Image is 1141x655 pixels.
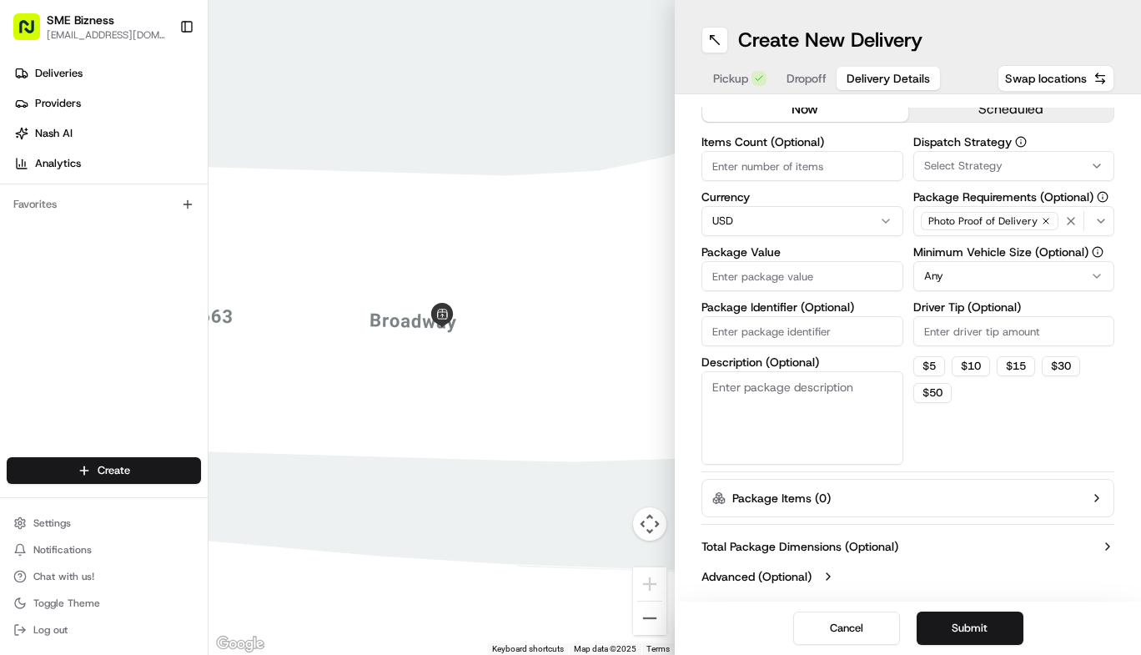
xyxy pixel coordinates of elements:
[997,356,1035,376] button: $15
[213,633,268,655] img: Google
[224,304,230,317] span: •
[7,618,201,642] button: Log out
[913,191,1115,203] label: Package Requirements (Optional)
[913,383,952,403] button: $50
[47,12,114,28] button: SME Bizness
[47,28,166,42] button: [EMAIL_ADDRESS][DOMAIN_NAME]
[7,565,201,588] button: Chat with us!
[35,159,65,189] img: 8571987876998_91fb9ceb93ad5c398215_72.jpg
[738,27,922,53] h1: Create New Delivery
[7,592,201,615] button: Toggle Theme
[492,643,564,655] button: Keyboard shortcuts
[1092,246,1103,258] button: Minimum Vehicle Size (Optional)
[33,570,94,583] span: Chat with us!
[913,316,1115,346] input: Enter driver tip amount
[908,97,1114,122] button: scheduled
[701,538,1114,555] button: Total Package Dimensions (Optional)
[33,516,71,530] span: Settings
[17,217,107,230] div: Past conversations
[701,538,898,555] label: Total Package Dimensions (Optional)
[7,511,201,535] button: Settings
[98,463,130,478] span: Create
[141,375,154,388] div: 💻
[928,214,1038,228] span: Photo Proof of Delivery
[35,126,73,141] span: Nash AI
[793,612,900,645] button: Cancel
[1005,70,1087,87] span: Swap locations
[701,261,903,291] input: Enter package value
[10,366,134,396] a: 📗Knowledge Base
[702,97,908,122] button: now
[7,457,201,484] button: Create
[33,305,47,318] img: 1736555255976-a54dd68f-1ca7-489b-9aae-adbdc363a1c4
[1042,356,1080,376] button: $30
[701,191,903,203] label: Currency
[17,375,30,388] div: 📗
[35,156,81,171] span: Analytics
[701,301,903,313] label: Package Identifier (Optional)
[158,373,268,390] span: API Documentation
[35,96,81,111] span: Providers
[633,567,666,601] button: Zoom in
[701,316,903,346] input: Enter package identifier
[913,246,1115,258] label: Minimum Vehicle Size (Optional)
[64,259,98,272] span: [DATE]
[35,66,83,81] span: Deliveries
[998,65,1114,92] button: Swap locations
[633,507,666,541] button: Map camera controls
[55,259,61,272] span: •
[17,17,50,50] img: Nash
[7,538,201,562] button: Notifications
[7,90,208,117] a: Providers
[787,70,827,87] span: Dropoff
[284,164,304,184] button: Start new chat
[701,246,903,258] label: Package Value
[134,366,274,396] a: 💻API Documentation
[732,490,831,506] label: Package Items ( 0 )
[1015,136,1027,148] button: Dispatch Strategy
[33,373,128,390] span: Knowledge Base
[913,356,945,376] button: $5
[913,206,1115,236] button: Photo Proof of Delivery
[166,414,202,426] span: Pylon
[7,7,173,47] button: SME Bizness[EMAIL_ADDRESS][DOMAIN_NAME]
[33,543,92,557] span: Notifications
[952,356,990,376] button: $10
[713,70,748,87] span: Pickup
[924,159,1003,174] span: Select Strategy
[75,159,274,176] div: Start new chat
[701,151,903,181] input: Enter number of items
[33,597,100,610] span: Toggle Theme
[701,136,903,148] label: Items Count (Optional)
[7,120,208,147] a: Nash AI
[847,70,930,87] span: Delivery Details
[259,214,304,234] button: See all
[234,304,268,317] span: [DATE]
[913,151,1115,181] button: Select Strategy
[52,304,221,317] span: [PERSON_NAME] [PERSON_NAME]
[17,288,43,315] img: Joana Marie Avellanoza
[913,301,1115,313] label: Driver Tip (Optional)
[701,356,903,368] label: Description (Optional)
[574,644,636,653] span: Map data ©2025
[7,60,208,87] a: Deliveries
[646,644,670,653] a: Terms
[118,413,202,426] a: Powered byPylon
[7,150,208,177] a: Analytics
[701,479,1114,517] button: Package Items (0)
[701,568,812,585] label: Advanced (Optional)
[43,108,275,125] input: Clear
[33,623,68,637] span: Log out
[701,568,1114,585] button: Advanced (Optional)
[75,176,229,189] div: We're available if you need us!
[7,191,201,218] div: Favorites
[17,159,47,189] img: 1736555255976-a54dd68f-1ca7-489b-9aae-adbdc363a1c4
[917,612,1023,645] button: Submit
[213,633,268,655] a: Open this area in Google Maps (opens a new window)
[1097,191,1108,203] button: Package Requirements (Optional)
[633,602,666,635] button: Zoom out
[17,67,304,93] p: Welcome 👋
[913,136,1115,148] label: Dispatch Strategy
